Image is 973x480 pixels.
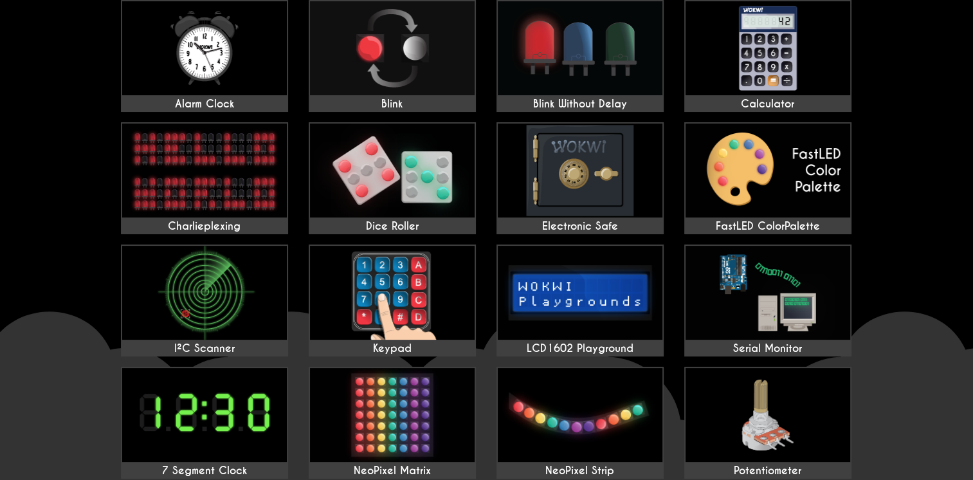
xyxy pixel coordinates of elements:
[310,124,475,217] img: Dice Roller
[122,368,287,462] img: 7 Segment Clock
[122,220,287,233] div: Charlieplexing
[686,124,850,217] img: FastLED ColorPalette
[684,122,851,234] a: FastLED ColorPalette
[309,245,476,356] a: Keypad
[686,465,850,477] div: Potentiometer
[310,220,475,233] div: Dice Roller
[122,124,287,217] img: Charlieplexing
[122,465,287,477] div: 7 Segment Clock
[686,1,850,95] img: Calculator
[121,122,288,234] a: Charlieplexing
[310,342,475,355] div: Keypad
[496,122,664,234] a: Electronic Safe
[122,1,287,95] img: Alarm Clock
[310,368,475,462] img: NeoPixel Matrix
[684,367,851,479] a: Potentiometer
[310,246,475,340] img: Keypad
[686,246,850,340] img: Serial Monitor
[121,245,288,356] a: I²C Scanner
[122,246,287,340] img: I²C Scanner
[686,220,850,233] div: FastLED ColorPalette
[686,368,850,462] img: Potentiometer
[498,342,662,355] div: LCD1602 Playground
[122,98,287,111] div: Alarm Clock
[686,98,850,111] div: Calculator
[498,124,662,217] img: Electronic Safe
[496,245,664,356] a: LCD1602 Playground
[310,1,475,95] img: Blink
[686,342,850,355] div: Serial Monitor
[684,245,851,356] a: Serial Monitor
[310,465,475,477] div: NeoPixel Matrix
[498,246,662,340] img: LCD1602 Playground
[122,342,287,355] div: I²C Scanner
[498,368,662,462] img: NeoPixel Strip
[498,220,662,233] div: Electronic Safe
[121,367,288,479] a: 7 Segment Clock
[496,367,664,479] a: NeoPixel Strip
[498,98,662,111] div: Blink Without Delay
[498,1,662,95] img: Blink Without Delay
[310,98,475,111] div: Blink
[309,122,476,234] a: Dice Roller
[309,367,476,479] a: NeoPixel Matrix
[498,465,662,477] div: NeoPixel Strip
